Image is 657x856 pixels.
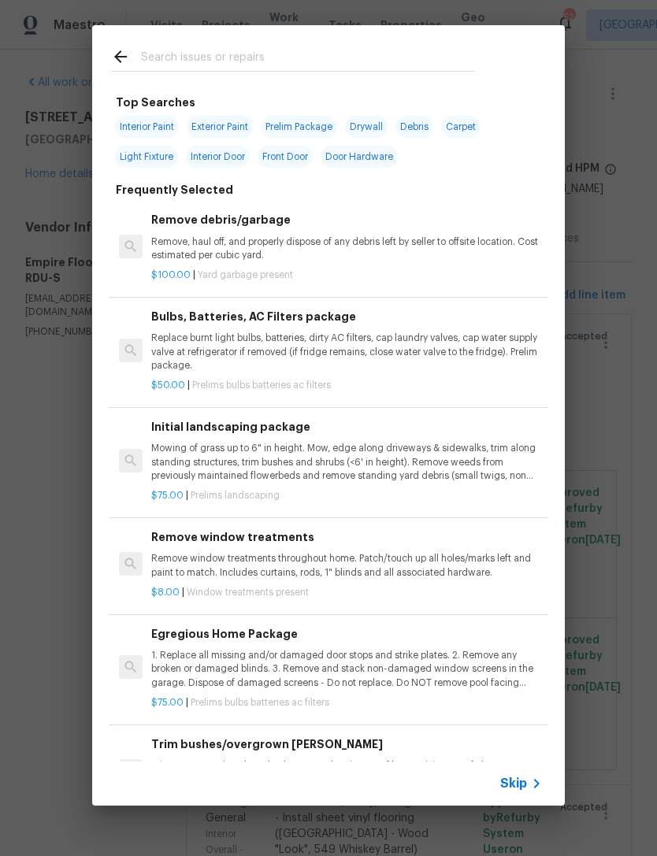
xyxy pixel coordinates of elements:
span: Skip [500,776,527,791]
h6: Bulbs, Batteries, AC Filters package [151,308,542,325]
p: | [151,269,542,282]
p: Mowing of grass up to 6" in height. Mow, edge along driveways & sidewalks, trim along standing st... [151,442,542,482]
span: Front Door [258,146,313,168]
span: Interior Door [186,146,250,168]
p: | [151,489,542,502]
p: Trim overgrown hegdes & bushes around perimeter of home giving 12" of clearance. Properly dispose... [151,759,542,786]
span: Door Hardware [321,146,398,168]
span: $75.00 [151,698,184,707]
span: Exterior Paint [187,116,253,138]
p: Replace burnt light bulbs, batteries, dirty AC filters, cap laundry valves, cap water supply valv... [151,332,542,372]
h6: Remove window treatments [151,528,542,546]
span: $100.00 [151,270,191,280]
span: Prelims landscaping [191,491,280,500]
h6: Initial landscaping package [151,418,542,435]
h6: Top Searches [116,94,195,111]
span: $50.00 [151,380,185,390]
p: Remove window treatments throughout home. Patch/touch up all holes/marks left and paint to match.... [151,552,542,579]
span: Drywall [345,116,388,138]
h6: Egregious Home Package [151,625,542,643]
span: Prelim Package [261,116,337,138]
h6: Frequently Selected [116,181,233,198]
h6: Trim bushes/overgrown [PERSON_NAME] [151,736,542,753]
span: Window treatments present [187,587,309,597]
span: Yard garbage present [198,270,293,280]
span: Carpet [441,116,481,138]
p: | [151,586,542,599]
span: Light Fixture [115,146,178,168]
p: | [151,379,542,392]
p: 1. Replace all missing and/or damaged door stops and strike plates. 2. Remove any broken or damag... [151,649,542,689]
span: $8.00 [151,587,180,597]
span: Interior Paint [115,116,179,138]
span: Debris [395,116,433,138]
p: Remove, haul off, and properly dispose of any debris left by seller to offsite location. Cost est... [151,235,542,262]
span: Prelims bulbs batteries ac filters [191,698,329,707]
span: $75.00 [151,491,184,500]
input: Search issues or repairs [141,47,475,71]
h6: Remove debris/garbage [151,211,542,228]
span: Prelims bulbs batteries ac filters [192,380,331,390]
p: | [151,696,542,710]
